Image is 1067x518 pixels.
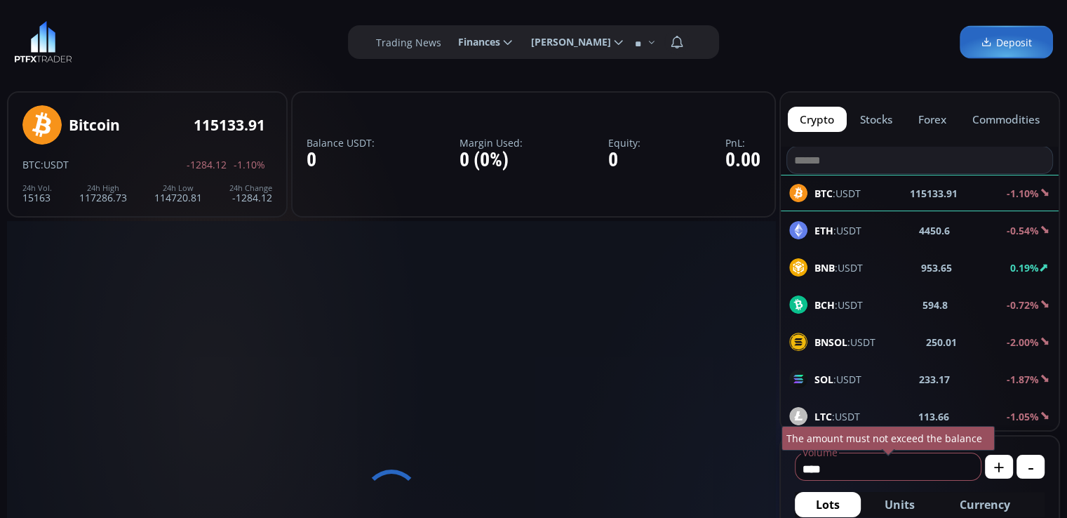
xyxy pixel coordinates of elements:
span: :USDT [814,372,861,387]
button: Units [864,492,936,517]
b: 4450.6 [919,223,950,238]
div: 114720.81 [154,184,202,203]
span: BTC [22,158,41,171]
label: Balance USDT: [307,138,375,148]
b: SOL [814,373,833,386]
span: :USDT [814,260,863,275]
b: -0.72% [1007,298,1039,312]
div: 115133.91 [194,117,265,133]
span: -1284.12 [187,159,227,170]
label: Trading News [376,35,441,50]
div: 0 [307,150,375,171]
div: 0.00 [725,150,760,171]
span: :USDT [814,409,860,424]
span: :USDT [41,158,69,171]
div: -1284.12 [229,184,272,203]
div: 0 (0%) [459,150,523,171]
div: 0 [608,150,640,171]
b: -0.54% [1007,224,1039,237]
span: Deposit [981,35,1032,50]
b: BNB [814,261,835,274]
b: BNSOL [814,336,847,349]
span: Lots [816,496,840,513]
button: Lots [795,492,861,517]
span: -1.10% [234,159,265,170]
button: commodities [960,107,1052,132]
label: Equity: [608,138,640,148]
b: -2.00% [1007,336,1039,349]
button: Currency [939,492,1031,517]
b: 953.65 [921,260,952,275]
b: 113.66 [918,409,949,424]
span: :USDT [814,298,863,312]
div: The amount must not exceed the balance [781,426,995,451]
b: 0.19% [1010,261,1039,274]
label: PnL: [725,138,760,148]
span: Units [885,496,915,513]
div: 24h Vol. [22,184,52,192]
button: - [1016,455,1045,479]
div: 15163 [22,184,52,203]
div: Bitcoin [69,117,120,133]
b: 233.17 [919,372,950,387]
button: crypto [788,107,847,132]
span: :USDT [814,335,875,350]
button: + [985,455,1013,479]
b: ETH [814,224,833,237]
span: :USDT [814,223,861,238]
a: Deposit [960,26,1053,59]
button: forex [906,107,959,132]
b: 250.01 [926,335,957,350]
button: stocks [848,107,905,132]
b: -1.05% [1007,410,1039,423]
b: BCH [814,298,835,312]
b: -1.87% [1007,373,1039,386]
div: 24h High [79,184,127,192]
b: 594.8 [922,298,948,312]
img: LOGO [14,21,72,63]
span: Finances [448,28,500,56]
b: LTC [814,410,832,423]
div: 24h Change [229,184,272,192]
label: Margin Used: [459,138,523,148]
span: Currency [960,496,1010,513]
div: 117286.73 [79,184,127,203]
div: 24h Low [154,184,202,192]
span: [PERSON_NAME] [521,28,611,56]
